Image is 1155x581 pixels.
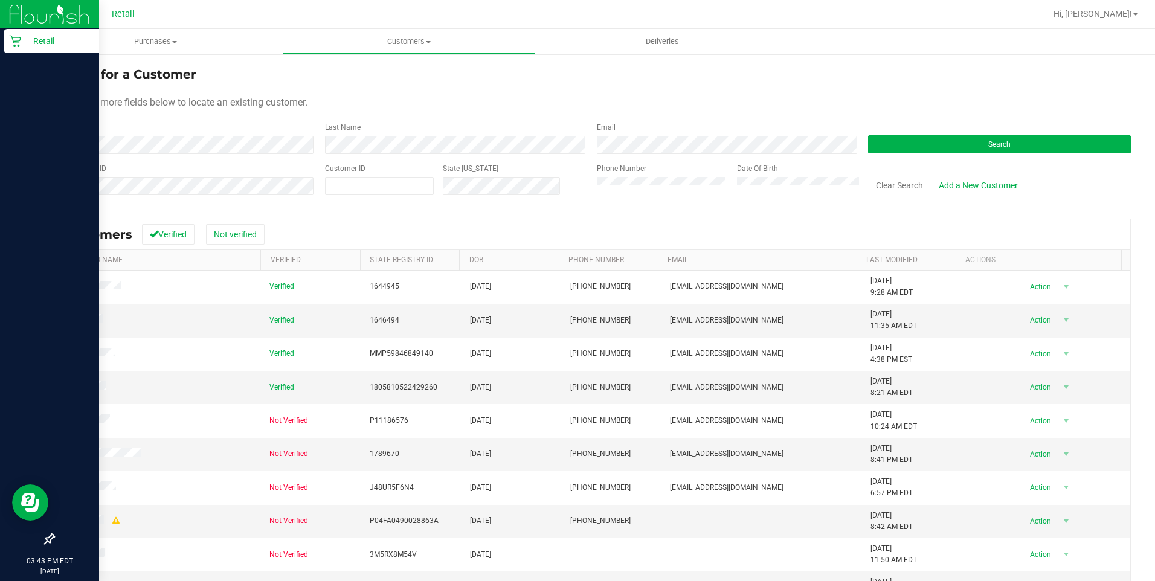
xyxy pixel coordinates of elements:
[866,255,918,264] a: Last Modified
[870,376,913,399] span: [DATE] 8:21 AM EDT
[370,448,399,460] span: 1789670
[269,348,294,359] span: Verified
[868,175,931,196] button: Clear Search
[1059,513,1074,530] span: select
[370,515,439,527] span: P04FA0490028863A
[568,255,624,264] a: Phone Number
[470,382,491,393] span: [DATE]
[370,549,417,560] span: 3M5RX8M54V
[931,175,1026,196] a: Add a New Customer
[469,255,483,264] a: DOB
[269,549,308,560] span: Not Verified
[1020,546,1059,563] span: Action
[1059,312,1074,329] span: select
[870,342,912,365] span: [DATE] 4:38 PM EST
[670,382,783,393] span: [EMAIL_ADDRESS][DOMAIN_NAME]
[9,35,21,47] inline-svg: Retail
[1054,9,1132,19] span: Hi, [PERSON_NAME]!
[53,67,196,82] span: Search for a Customer
[670,448,783,460] span: [EMAIL_ADDRESS][DOMAIN_NAME]
[870,409,917,432] span: [DATE] 10:24 AM EDT
[470,448,491,460] span: [DATE]
[269,515,308,527] span: Not Verified
[570,281,631,292] span: [PHONE_NUMBER]
[5,567,94,576] p: [DATE]
[870,543,917,566] span: [DATE] 11:50 AM EDT
[1020,345,1059,362] span: Action
[470,482,491,493] span: [DATE]
[269,448,308,460] span: Not Verified
[570,348,631,359] span: [PHONE_NUMBER]
[370,482,414,493] span: J48UR5F6N4
[570,382,631,393] span: [PHONE_NUMBER]
[870,510,913,533] span: [DATE] 8:42 AM EDT
[12,484,48,521] iframe: Resource center
[1059,546,1074,563] span: select
[269,482,308,493] span: Not Verified
[1059,446,1074,463] span: select
[370,348,433,359] span: MMP59846849140
[870,275,913,298] span: [DATE] 9:28 AM EDT
[570,415,631,426] span: [PHONE_NUMBER]
[269,281,294,292] span: Verified
[988,140,1011,149] span: Search
[269,315,294,326] span: Verified
[629,36,695,47] span: Deliveries
[868,135,1131,153] button: Search
[965,255,1116,264] div: Actions
[597,122,616,133] label: Email
[271,255,301,264] a: Verified
[370,315,399,326] span: 1646494
[470,515,491,527] span: [DATE]
[283,36,535,47] span: Customers
[1020,278,1059,295] span: Action
[1059,412,1074,429] span: select
[597,163,646,174] label: Phone Number
[370,382,437,393] span: 1805810522429260
[536,29,789,54] a: Deliveries
[1020,513,1059,530] span: Action
[142,224,195,245] button: Verified
[282,29,535,54] a: Customers
[870,443,913,466] span: [DATE] 8:41 PM EDT
[325,122,361,133] label: Last Name
[1020,412,1059,429] span: Action
[443,163,498,174] label: State [US_STATE]
[870,309,917,332] span: [DATE] 11:35 AM EDT
[1020,479,1059,496] span: Action
[5,556,94,567] p: 03:43 PM EDT
[570,315,631,326] span: [PHONE_NUMBER]
[1020,446,1059,463] span: Action
[570,448,631,460] span: [PHONE_NUMBER]
[1020,312,1059,329] span: Action
[29,36,282,47] span: Purchases
[53,97,307,108] span: Use one or more fields below to locate an existing customer.
[470,281,491,292] span: [DATE]
[21,34,94,48] p: Retail
[112,9,135,19] span: Retail
[206,224,265,245] button: Not verified
[1059,379,1074,396] span: select
[1059,345,1074,362] span: select
[470,348,491,359] span: [DATE]
[1059,479,1074,496] span: select
[370,415,408,426] span: P11186576
[870,476,913,499] span: [DATE] 6:57 PM EDT
[470,549,491,560] span: [DATE]
[470,415,491,426] span: [DATE]
[570,515,631,527] span: [PHONE_NUMBER]
[668,255,688,264] a: Email
[269,382,294,393] span: Verified
[269,415,308,426] span: Not Verified
[370,255,433,264] a: State Registry Id
[737,163,778,174] label: Date Of Birth
[670,315,783,326] span: [EMAIL_ADDRESS][DOMAIN_NAME]
[670,281,783,292] span: [EMAIL_ADDRESS][DOMAIN_NAME]
[1020,379,1059,396] span: Action
[1059,278,1074,295] span: select
[111,515,121,527] div: Warning - Level 1
[470,315,491,326] span: [DATE]
[670,348,783,359] span: [EMAIL_ADDRESS][DOMAIN_NAME]
[370,281,399,292] span: 1644945
[670,415,783,426] span: [EMAIL_ADDRESS][DOMAIN_NAME]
